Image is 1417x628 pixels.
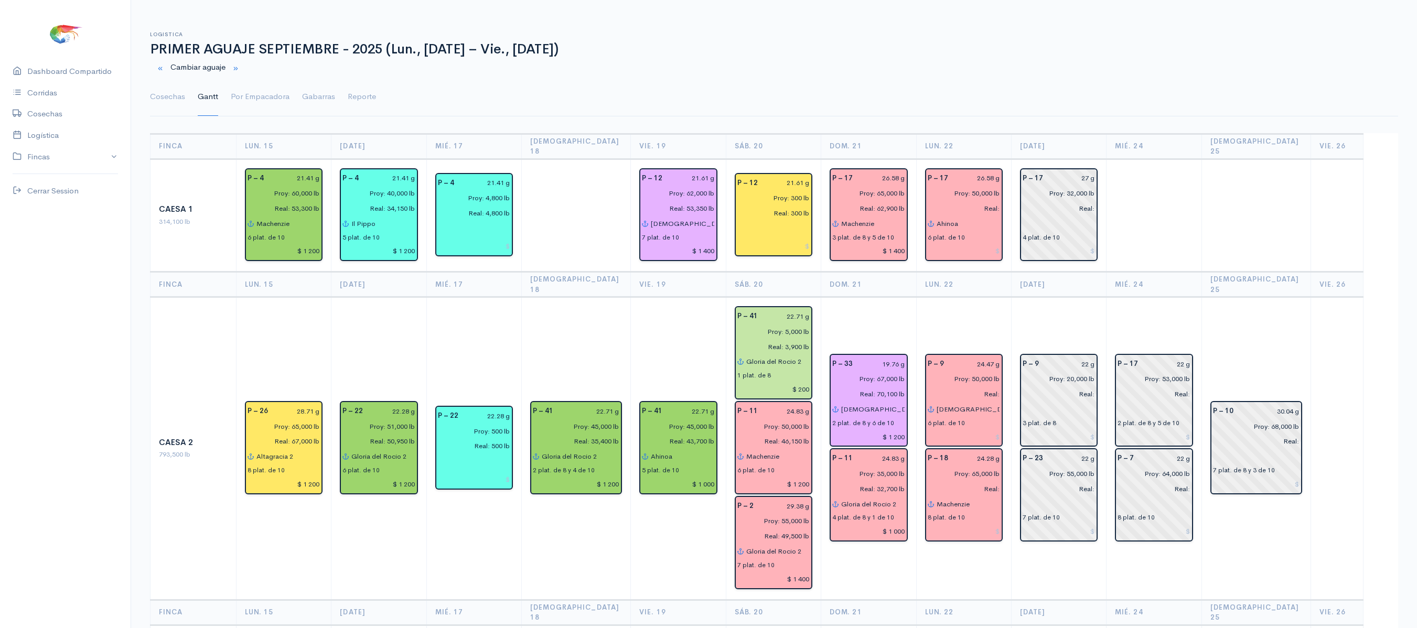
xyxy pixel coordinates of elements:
[731,499,760,514] div: P – 2
[1107,134,1201,159] th: Mié. 24
[151,272,237,297] th: Finca
[832,244,905,259] input: $
[1118,513,1155,522] div: 8 plat. de 10
[348,78,376,116] a: Reporte
[560,404,619,419] input: g
[365,171,415,186] input: g
[737,382,810,397] input: $
[1016,201,1095,216] input: pescadas
[631,272,726,297] th: Vie. 19
[735,496,812,589] div: Piscina: 2 Peso: 29.38 g Libras Proy: 55,000 lb Libras Reales: 49,500 lb Rendimiento: 90.0% Empac...
[642,233,679,242] div: 7 plat. de 10
[159,203,228,215] div: Caesa 1
[336,419,415,434] input: estimadas
[331,600,426,625] th: [DATE]
[1023,244,1095,259] input: $
[832,418,894,428] div: 2 plat. de 8 y 6 de 10
[954,171,1000,186] input: g
[1111,356,1144,372] div: P – 17
[636,186,714,201] input: estimadas
[1049,451,1095,466] input: g
[1111,481,1190,496] input: pescadas
[245,401,323,494] div: Piscina: 26 Peso: 28.71 g Libras Proy: 65,000 lb Libras Reales: 67,000 lb Rendimiento: 103.1% Emp...
[237,272,331,297] th: Lun. 15
[438,472,510,487] input: $
[921,466,1000,481] input: estimadas
[1045,356,1095,372] input: g
[826,356,859,372] div: P – 33
[151,600,237,625] th: Finca
[1210,401,1302,494] div: Piscina: 10 Peso: 30.04 g Libras Proy: 68,000 lb Empacadora: Sin asignar Plataformas: 7 plat. de ...
[726,272,821,297] th: Sáb. 20
[669,404,714,419] input: g
[248,244,320,259] input: $
[1049,171,1095,186] input: g
[432,408,465,424] div: P – 22
[830,168,907,262] div: Piscina: 17 Peso: 26.58 g Libras Proy: 65,000 lb Libras Reales: 62,900 lb Rendimiento: 96.8% Empa...
[150,31,1398,37] h6: Logistica
[1023,418,1056,428] div: 3 plat. de 8
[731,434,810,449] input: pescadas
[821,600,916,625] th: Dom. 21
[1016,371,1095,386] input: estimadas
[241,186,320,201] input: estimadas
[527,434,619,449] input: pescadas
[1023,524,1095,539] input: $
[735,173,812,257] div: Piscina: 12 Peso: 21.61 g Libras Proy: 300 lb Libras Reales: 300 lb Rendimiento: 100.0% Empacador...
[527,419,619,434] input: estimadas
[830,448,907,542] div: Piscina: 11 Peso: 24.83 g Libras Proy: 35,000 lb Libras Reales: 32,700 lb Rendimiento: 93.4% Empa...
[737,571,810,587] input: $
[144,57,1404,79] div: Cambiar aguaje
[1016,451,1049,466] div: P – 23
[925,168,1003,262] div: Piscina: 17 Peso: 26.58 g Libras Proy: 50,000 lb Empacadora: Promarisco Gabarra: Ahinoa Plataform...
[921,201,1000,216] input: pescadas
[231,78,289,116] a: Por Empacadora
[737,371,771,380] div: 1 plat. de 8
[1020,168,1098,262] div: Piscina: 17 Peso: 27 g Libras Proy: 32,000 lb Empacadora: Sin asignar Plataformas: 4 plat. de 10
[636,419,714,434] input: estimadas
[928,418,965,428] div: 6 plat. de 10
[342,244,415,259] input: $
[921,386,1000,402] input: pescadas
[342,477,415,492] input: $
[1240,404,1300,419] input: g
[521,134,630,159] th: [DEMOGRAPHIC_DATA] 18
[1118,524,1190,539] input: $
[1201,272,1311,297] th: [DEMOGRAPHIC_DATA] 25
[331,272,426,297] th: [DATE]
[533,465,595,475] div: 2 plat. de 8 y 4 de 10
[241,419,320,434] input: estimadas
[830,354,907,447] div: Piscina: 33 Peso: 19.76 g Libras Proy: 67,000 lb Libras Reales: 70,100 lb Rendimiento: 104.6% Emp...
[369,404,415,419] input: g
[426,600,521,625] th: Mié. 17
[270,171,320,186] input: g
[435,406,513,490] div: Piscina: 22 Peso: 22.28 g Libras Proy: 500 lb Libras Reales: 500 lb Rendimiento: 100.0% Empacador...
[642,477,714,492] input: $
[426,272,521,297] th: Mié. 17
[1207,404,1240,419] div: P – 10
[928,233,965,242] div: 6 plat. de 10
[1118,429,1190,445] input: $
[832,513,894,522] div: 4 plat. de 8 y 1 de 10
[1111,371,1190,386] input: estimadas
[731,339,810,354] input: pescadas
[764,176,810,191] input: g
[859,171,905,186] input: g
[1140,451,1190,466] input: g
[1311,272,1363,297] th: Vie. 26
[248,233,285,242] div: 6 plat. de 10
[954,451,1000,466] input: g
[1115,354,1193,447] div: Piscina: 17 Peso: 22 g Libras Proy: 53,000 lb Empacadora: Sin asignar Plataformas: 2 plat. de 8 y...
[159,217,190,226] span: 314,100 lb
[832,429,905,445] input: $
[731,514,810,529] input: estimadas
[248,477,320,492] input: $
[737,239,810,254] input: $
[735,306,812,399] div: Piscina: 41 Peso: 22.71 g Libras Proy: 5,000 lb Libras Reales: 3,900 lb Rendimiento: 78.0% Empaca...
[1012,272,1107,297] th: [DATE]
[731,176,764,191] div: P – 12
[1016,356,1045,372] div: P – 9
[731,404,764,419] div: P – 11
[151,134,237,159] th: Finca
[1311,600,1363,625] th: Vie. 26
